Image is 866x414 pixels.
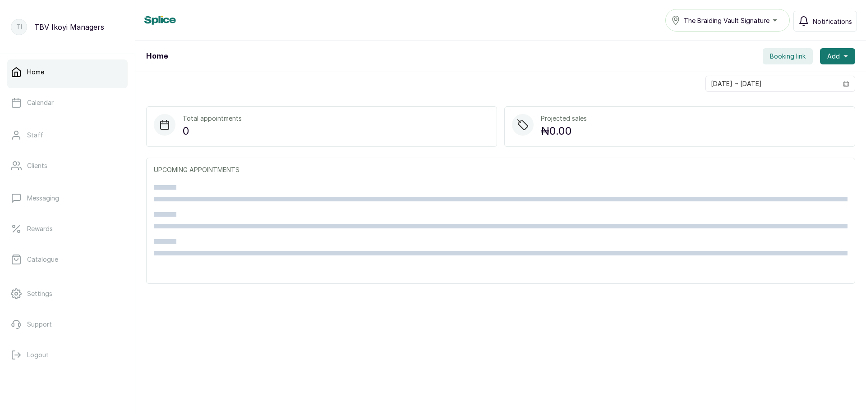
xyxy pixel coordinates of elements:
button: The Braiding Vault Signature [665,9,790,32]
button: Notifications [793,11,857,32]
p: Total appointments [183,114,242,123]
span: Add [827,52,840,61]
a: Support [7,312,128,337]
input: Select date [706,76,838,91]
p: Calendar [27,98,54,107]
p: Messaging [27,194,59,203]
p: Projected sales [541,114,587,123]
a: Catalogue [7,247,128,272]
p: Home [27,68,44,77]
svg: calendar [843,81,849,87]
p: Settings [27,289,52,298]
a: Calendar [7,90,128,115]
p: Logout [27,350,49,359]
a: Settings [7,281,128,306]
a: Staff [7,123,128,148]
p: Rewards [27,224,53,233]
p: Support [27,320,52,329]
button: Logout [7,342,128,368]
p: TBV Ikoyi Managers [34,22,104,32]
span: Booking link [770,52,806,61]
p: Catalogue [27,255,58,264]
p: 0 [183,123,242,139]
h1: Home [146,51,168,62]
span: Notifications [813,17,852,26]
p: UPCOMING APPOINTMENTS [154,165,848,174]
span: The Braiding Vault Signature [684,16,769,25]
p: ₦0.00 [541,123,587,139]
button: Add [820,48,855,64]
p: TI [16,23,22,32]
a: Home [7,59,128,85]
p: Clients [27,161,47,170]
button: Booking link [763,48,813,64]
p: Staff [27,131,43,140]
a: Clients [7,153,128,178]
a: Rewards [7,216,128,241]
a: Messaging [7,186,128,211]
